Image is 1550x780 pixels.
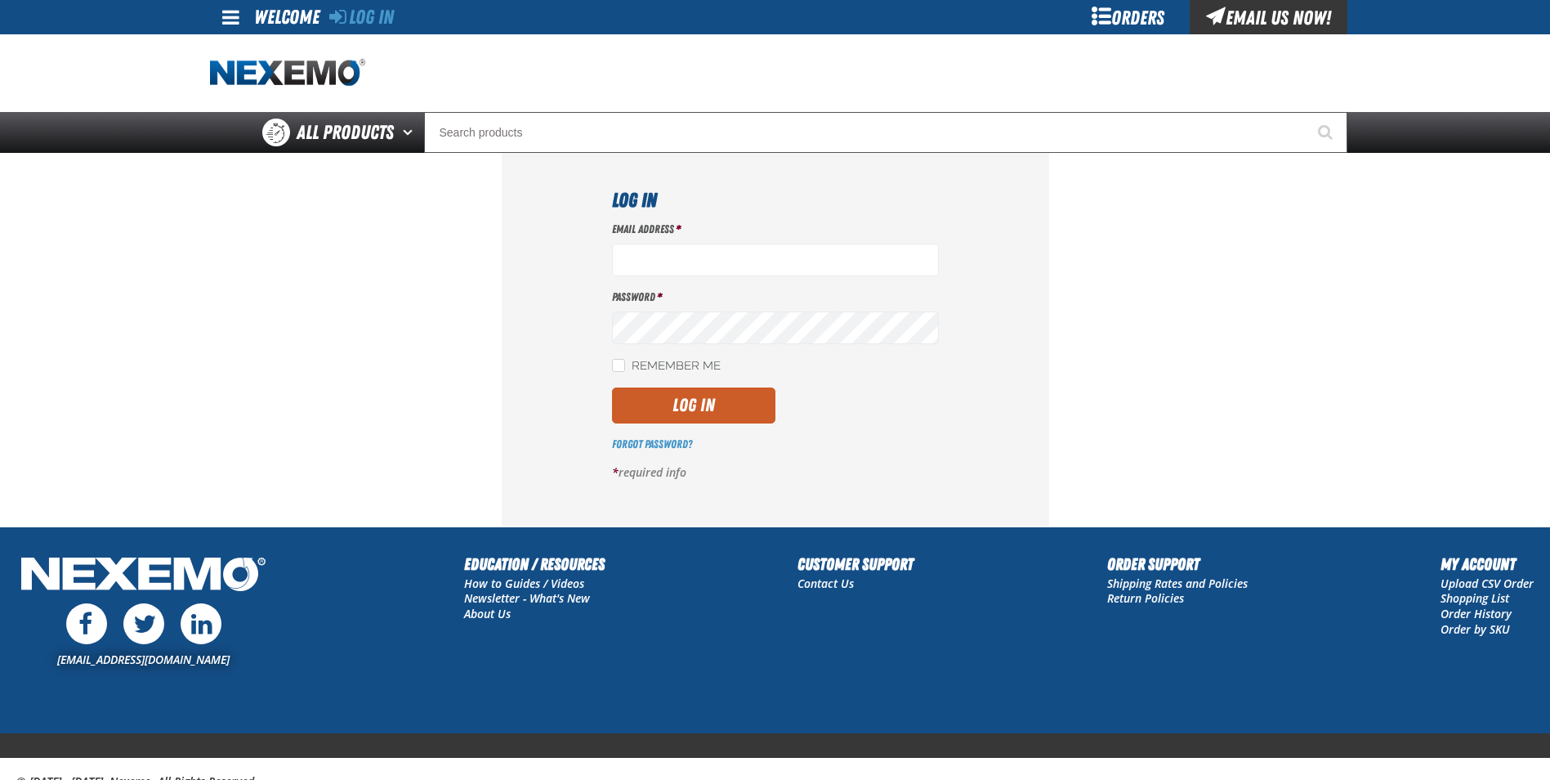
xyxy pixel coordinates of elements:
[612,465,939,481] p: required info
[612,388,775,424] button: Log In
[612,289,939,305] label: Password
[797,552,913,576] h2: Customer Support
[612,186,939,215] h1: Log In
[464,606,511,621] a: About Us
[612,437,692,451] a: Forgot Password?
[397,112,424,153] button: Open All Products pages
[464,552,605,576] h2: Education / Resources
[1441,606,1512,621] a: Order History
[1441,576,1534,591] a: Upload CSV Order
[797,576,854,591] a: Contact Us
[612,359,721,374] label: Remember Me
[1441,552,1534,576] h2: My Account
[1307,112,1347,153] button: Start Searching
[612,222,939,237] label: Email Address
[57,652,230,667] a: [EMAIL_ADDRESS][DOMAIN_NAME]
[1107,590,1184,606] a: Return Policies
[16,552,270,600] img: Nexemo Logo
[1107,576,1248,591] a: Shipping Rates and Policies
[1441,621,1510,637] a: Order by SKU
[612,359,625,372] input: Remember Me
[329,6,394,29] a: Log In
[210,59,365,87] img: Nexemo logo
[1107,552,1248,576] h2: Order Support
[464,590,590,606] a: Newsletter - What's New
[297,118,394,147] span: All Products
[1441,590,1509,606] a: Shopping List
[424,112,1347,153] input: Search
[210,59,365,87] a: Home
[464,576,584,591] a: How to Guides / Videos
